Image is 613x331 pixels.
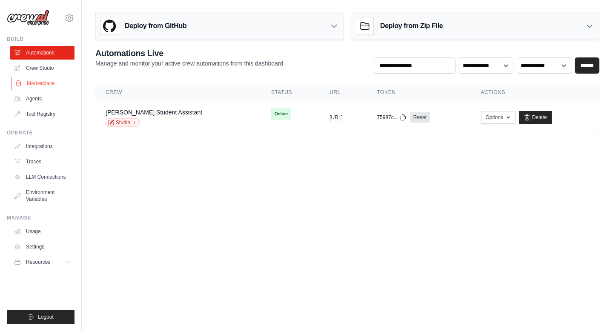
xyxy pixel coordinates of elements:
[10,140,74,153] a: Integrations
[10,155,74,168] a: Traces
[38,314,54,320] span: Logout
[570,290,613,331] iframe: Chat Widget
[125,21,186,31] h3: Deploy from GitHub
[7,214,74,221] div: Manage
[10,170,74,184] a: LLM Connections
[106,109,202,116] a: [PERSON_NAME] Student Assistant
[367,84,470,101] th: Token
[10,240,74,254] a: Settings
[26,259,50,265] span: Resources
[410,112,430,123] a: Reset
[319,84,367,101] th: URL
[11,77,75,90] a: Marketplace
[377,114,406,121] button: 75987c...
[10,185,74,206] a: Environment Variables
[519,111,552,124] a: Delete
[471,84,600,101] th: Actions
[106,118,140,127] a: Studio
[380,21,443,31] h3: Deploy from Zip File
[271,108,291,120] span: Online
[10,107,74,121] a: Tool Registry
[10,225,74,238] a: Usage
[10,92,74,106] a: Agents
[10,46,74,60] a: Automations
[7,10,49,26] img: Logo
[7,36,74,43] div: Build
[101,17,118,34] img: GitHub Logo
[10,255,74,269] button: Resources
[7,129,74,136] div: Operate
[95,59,285,68] p: Manage and monitor your active crew automations from this dashboard.
[481,111,516,124] button: Options
[261,84,319,101] th: Status
[95,84,261,101] th: Crew
[10,61,74,75] a: Crew Studio
[95,47,285,59] h2: Automations Live
[7,310,74,324] button: Logout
